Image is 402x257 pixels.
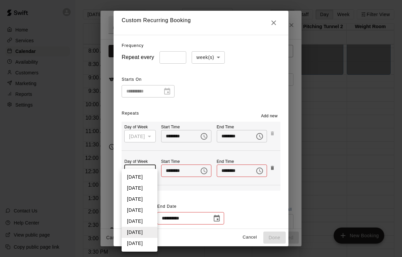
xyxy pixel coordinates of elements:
li: [DATE] [122,194,157,205]
li: [DATE] [122,183,157,194]
li: [DATE] [122,172,157,183]
li: [DATE] [122,227,157,238]
li: [DATE] [122,216,157,227]
li: [DATE] [122,238,157,249]
li: [DATE] [122,205,157,216]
